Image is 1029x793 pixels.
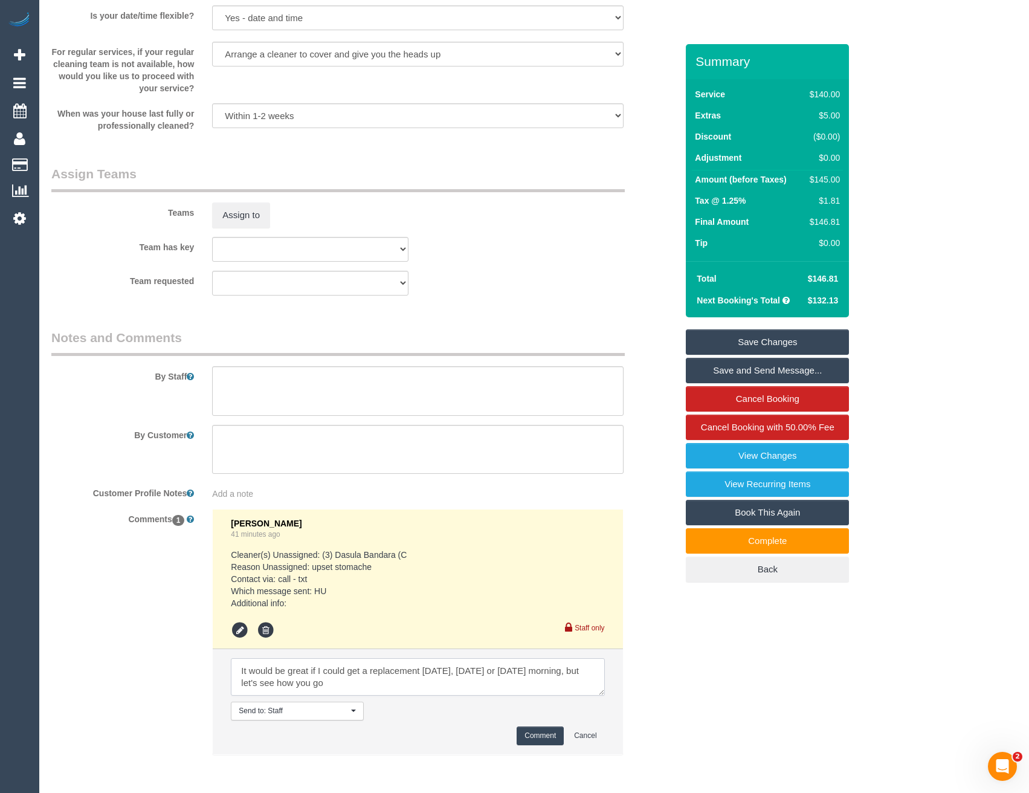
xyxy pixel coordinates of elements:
strong: Total [697,274,716,283]
button: Comment [517,727,564,745]
span: Cancel Booking with 50.00% Fee [701,422,834,432]
label: Service [695,88,725,100]
button: Send to: Staff [231,702,364,720]
a: View Recurring Items [686,471,849,497]
label: Final Amount [695,216,749,228]
a: View Changes [686,443,849,468]
label: Extras [695,109,721,121]
label: Team has key [42,237,203,253]
span: $132.13 [808,296,839,305]
iframe: Intercom live chat [988,752,1017,781]
label: For regular services, if your regular cleaning team is not available, how would you like us to pr... [42,42,203,94]
a: Save and Send Message... [686,358,849,383]
span: Send to: Staff [239,706,348,716]
label: Team requested [42,271,203,287]
div: $0.00 [805,237,840,249]
button: Assign to [212,202,270,228]
label: Teams [42,202,203,219]
span: Add a note [212,489,253,499]
strong: Next Booking's Total [697,296,780,305]
a: Complete [686,528,849,554]
span: 2 [1013,752,1022,762]
a: Cancel Booking with 50.00% Fee [686,415,849,440]
div: $1.81 [805,195,840,207]
div: $145.00 [805,173,840,186]
legend: Assign Teams [51,165,625,192]
label: Tip [695,237,708,249]
a: Save Changes [686,329,849,355]
a: Back [686,557,849,582]
span: 1 [172,515,185,526]
label: Customer Profile Notes [42,483,203,499]
a: Book This Again [686,500,849,525]
a: 41 minutes ago [231,530,280,539]
div: $0.00 [805,152,840,164]
span: $146.81 [808,274,839,283]
button: Cancel [566,727,604,745]
div: ($0.00) [805,131,840,143]
pre: Cleaner(s) Unassigned: (3) Dasula Bandara (C Reason Unassigned: upset stomache Contact via: call ... [231,549,604,609]
h3: Summary [695,54,843,68]
a: Cancel Booking [686,386,849,412]
label: Comments [42,509,203,525]
label: Amount (before Taxes) [695,173,786,186]
label: Discount [695,131,731,143]
label: Is your date/time flexible? [42,5,203,22]
small: Staff only [575,624,604,632]
label: By Staff [42,366,203,383]
label: Adjustment [695,152,741,164]
label: When was your house last fully or professionally cleaned? [42,103,203,132]
span: [PERSON_NAME] [231,519,302,528]
legend: Notes and Comments [51,329,625,356]
div: $140.00 [805,88,840,100]
label: By Customer [42,425,203,441]
div: $146.81 [805,216,840,228]
div: $5.00 [805,109,840,121]
label: Tax @ 1.25% [695,195,746,207]
img: Automaid Logo [7,12,31,29]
